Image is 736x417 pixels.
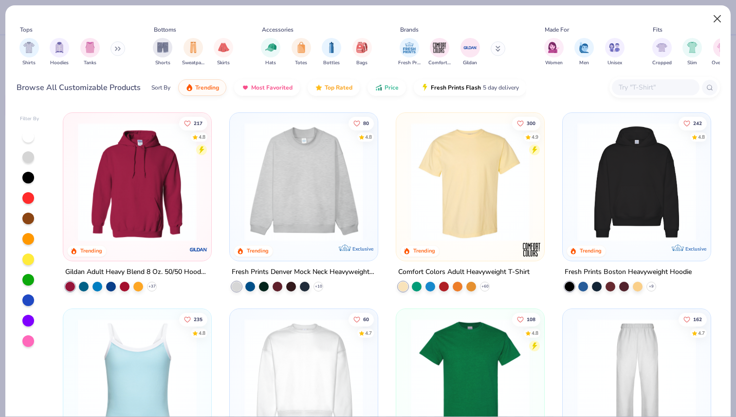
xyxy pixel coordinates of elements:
[155,59,170,67] span: Shorts
[80,38,100,67] div: filter for Tanks
[19,38,39,67] button: filter button
[182,38,204,67] button: filter button
[400,25,419,34] div: Brands
[251,84,293,91] span: Most Favorited
[512,312,540,326] button: Like
[73,123,202,241] img: 01756b78-01f6-4cc6-8d8a-3c30c1a0c8ac
[712,59,734,67] span: Oversized
[180,116,208,130] button: Like
[605,38,625,67] button: filter button
[687,42,698,53] img: Slim Image
[157,42,168,53] img: Shorts Image
[85,42,95,53] img: Tanks Image
[214,38,233,67] button: filter button
[398,38,421,67] div: filter for Fresh Prints
[189,240,208,259] img: Gildan logo
[323,59,340,67] span: Bottles
[544,38,564,67] div: filter for Women
[428,38,451,67] div: filter for Comfort Colors
[352,246,373,252] span: Exclusive
[295,59,307,67] span: Totes
[483,82,519,93] span: 5 day delivery
[649,284,654,290] span: + 9
[522,240,541,259] img: Comfort Colors logo
[363,317,369,322] span: 60
[682,38,702,67] button: filter button
[218,42,229,53] img: Skirts Image
[217,59,230,67] span: Skirts
[154,25,176,34] div: Bottoms
[402,40,417,55] img: Fresh Prints Image
[368,79,406,96] button: Price
[548,42,559,53] img: Women Image
[607,59,622,67] span: Unisex
[308,79,360,96] button: Top Rated
[398,266,530,278] div: Comfort Colors Adult Heavyweight T-Shirt
[579,42,589,53] img: Men Image
[292,38,311,67] div: filter for Totes
[326,42,337,53] img: Bottles Image
[296,42,307,53] img: Totes Image
[717,42,728,53] img: Oversized Image
[54,42,65,53] img: Hoodies Image
[261,38,280,67] button: filter button
[265,42,276,53] img: Hats Image
[363,121,369,126] span: 80
[398,59,421,67] span: Fresh Prints
[322,38,341,67] div: filter for Bottles
[544,38,564,67] button: filter button
[199,133,206,141] div: 4.8
[428,38,451,67] button: filter button
[352,38,372,67] button: filter button
[153,38,172,67] div: filter for Shorts
[50,38,69,67] button: filter button
[708,10,727,28] button: Close
[20,115,39,123] div: Filter By
[385,84,399,91] span: Price
[262,25,294,34] div: Accessories
[532,329,538,337] div: 4.8
[199,329,206,337] div: 4.8
[365,329,372,337] div: 4.7
[84,59,96,67] span: Tanks
[527,121,535,126] span: 300
[194,317,203,322] span: 235
[365,133,372,141] div: 4.8
[182,38,204,67] div: filter for Sweatpants
[261,38,280,67] div: filter for Hats
[712,38,734,67] button: filter button
[693,317,702,322] span: 162
[356,59,368,67] span: Bags
[188,42,199,53] img: Sweatpants Image
[460,38,480,67] div: filter for Gildan
[292,38,311,67] button: filter button
[265,59,276,67] span: Hats
[460,38,480,67] button: filter button
[185,84,193,91] img: trending.gif
[545,59,563,67] span: Women
[151,83,170,92] div: Sort By
[579,59,589,67] span: Men
[368,123,497,241] img: a90f7c54-8796-4cb2-9d6e-4e9644cfe0fe
[652,59,672,67] span: Cropped
[481,284,488,290] span: + 60
[315,284,322,290] span: + 10
[534,123,662,241] img: e55d29c3-c55d-459c-bfd9-9b1c499ab3c6
[574,38,594,67] button: filter button
[679,312,707,326] button: Like
[656,42,667,53] img: Cropped Image
[527,317,535,322] span: 108
[653,25,662,34] div: Fits
[698,133,705,141] div: 4.8
[652,38,672,67] div: filter for Cropped
[195,84,219,91] span: Trending
[687,59,697,67] span: Slim
[356,42,367,53] img: Bags Image
[182,59,204,67] span: Sweatpants
[679,116,707,130] button: Like
[463,40,478,55] img: Gildan Image
[414,79,526,96] button: Fresh Prints Flash5 day delivery
[349,312,374,326] button: Like
[712,38,734,67] div: filter for Oversized
[693,121,702,126] span: 242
